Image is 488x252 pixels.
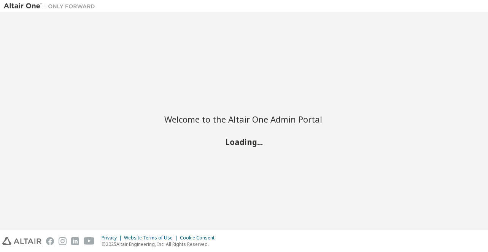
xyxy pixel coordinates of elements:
img: youtube.svg [84,237,95,245]
h2: Loading... [164,137,324,147]
img: instagram.svg [59,237,67,245]
p: © 2025 Altair Engineering, Inc. All Rights Reserved. [102,241,219,247]
img: Altair One [4,2,99,10]
img: facebook.svg [46,237,54,245]
h2: Welcome to the Altair One Admin Portal [164,114,324,124]
div: Privacy [102,235,124,241]
div: Cookie Consent [180,235,219,241]
img: linkedin.svg [71,237,79,245]
div: Website Terms of Use [124,235,180,241]
img: altair_logo.svg [2,237,41,245]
